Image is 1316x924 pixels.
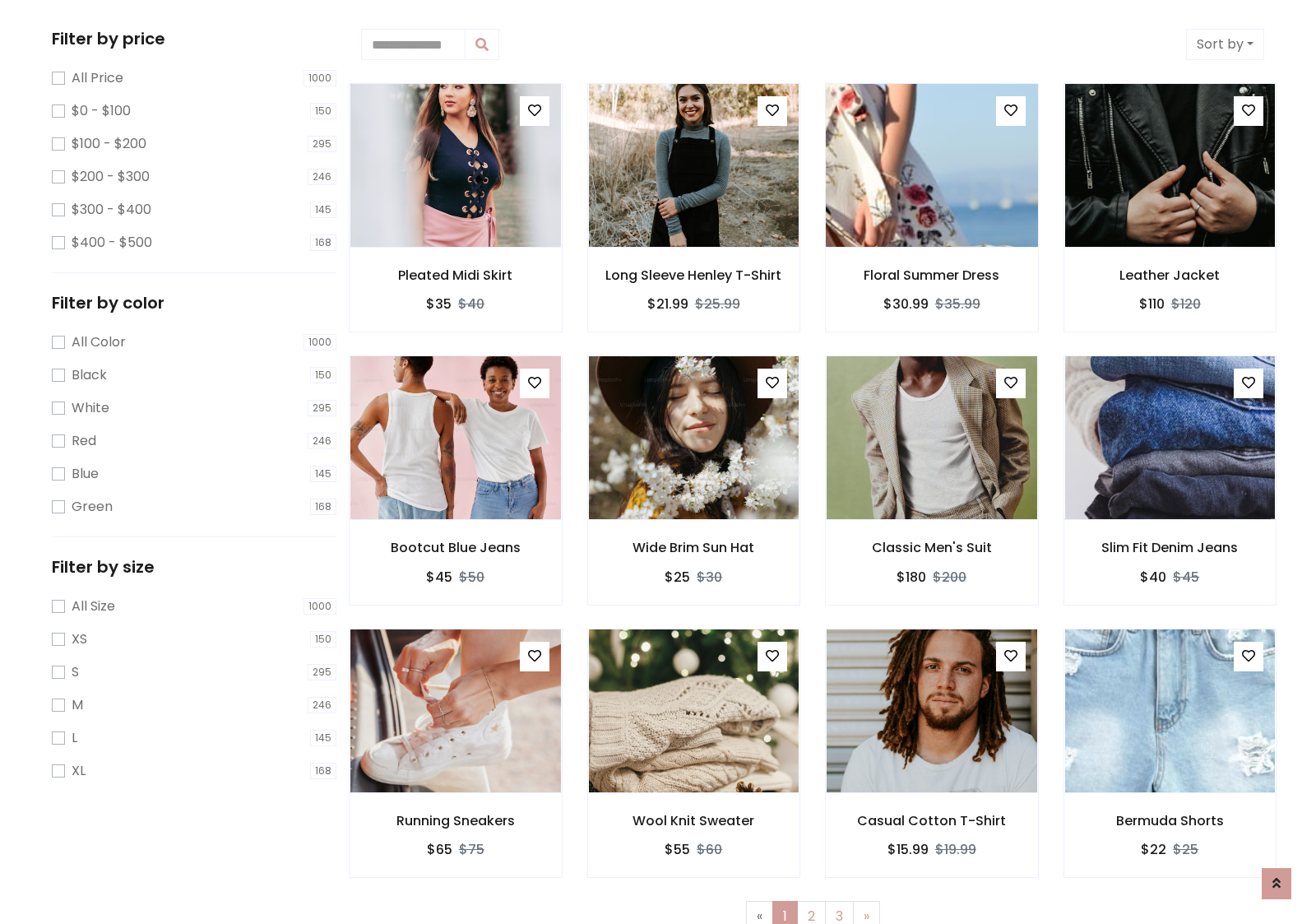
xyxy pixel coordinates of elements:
h6: Long Sleeve Henley T-Shirt [588,267,800,283]
h6: $40 [1140,569,1166,585]
label: $0 - $100 [72,101,131,121]
label: White [72,398,109,418]
label: L [72,728,77,748]
h6: Running Sneakers [350,813,562,829]
h5: Filter by color [52,293,336,313]
h6: $30.99 [883,296,929,312]
h6: Wool Knit Sweater [588,813,800,829]
h6: Pleated Midi Skirt [350,267,562,283]
span: 246 [308,697,336,713]
label: $300 - $400 [72,200,151,220]
label: Black [72,365,107,385]
del: $40 [458,295,484,313]
span: 145 [310,202,336,218]
del: $120 [1171,295,1201,313]
h6: Bermuda Shorts [1064,813,1277,829]
h6: Bootcut Blue Jeans [350,540,562,555]
span: 295 [308,136,336,152]
span: 150 [310,631,336,648]
span: 150 [310,103,336,119]
h6: Slim Fit Denim Jeans [1064,540,1277,555]
label: M [72,695,83,715]
label: $400 - $500 [72,233,152,253]
label: All Price [72,68,123,88]
span: 246 [308,169,336,185]
h6: $21.99 [647,296,688,312]
button: Sort by [1186,29,1264,60]
label: $200 - $300 [72,167,150,187]
h6: $15.99 [887,842,929,857]
span: 145 [310,730,336,746]
span: 168 [310,234,336,251]
h6: $55 [665,842,690,857]
h6: $35 [426,296,452,312]
h6: Classic Men's Suit [826,540,1038,555]
h6: Floral Summer Dress [826,267,1038,283]
del: $35.99 [935,295,980,313]
del: $19.99 [935,840,976,859]
h6: $45 [426,569,452,585]
span: 168 [310,763,336,779]
del: $50 [459,568,484,587]
span: 295 [308,400,336,416]
label: XS [72,629,87,649]
span: 246 [308,433,336,449]
h6: $22 [1141,842,1166,857]
span: 1000 [304,70,336,86]
del: $45 [1173,568,1199,587]
h6: $25 [665,569,690,585]
label: Blue [72,464,99,484]
h6: Wide Brim Sun Hat [588,540,800,555]
label: $100 - $200 [72,134,146,154]
h6: $65 [427,842,452,857]
label: XL [72,761,86,781]
label: Red [72,431,96,451]
del: $25 [1173,840,1198,859]
del: $25.99 [695,295,740,313]
label: All Color [72,332,126,352]
h6: $180 [897,569,926,585]
h6: $110 [1139,296,1165,312]
span: 145 [310,466,336,482]
h6: Casual Cotton T-Shirt [826,813,1038,829]
label: All Size [72,597,115,616]
del: $200 [933,568,966,587]
label: Green [72,497,113,517]
span: 168 [310,499,336,515]
del: $75 [459,840,484,859]
label: S [72,662,79,682]
del: $30 [697,568,722,587]
span: 150 [310,367,336,383]
span: 1000 [304,334,336,351]
h5: Filter by size [52,557,336,577]
span: 295 [308,664,336,680]
del: $60 [697,840,722,859]
h5: Filter by price [52,29,336,49]
h6: Leather Jacket [1064,267,1277,283]
span: 1000 [304,598,336,615]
